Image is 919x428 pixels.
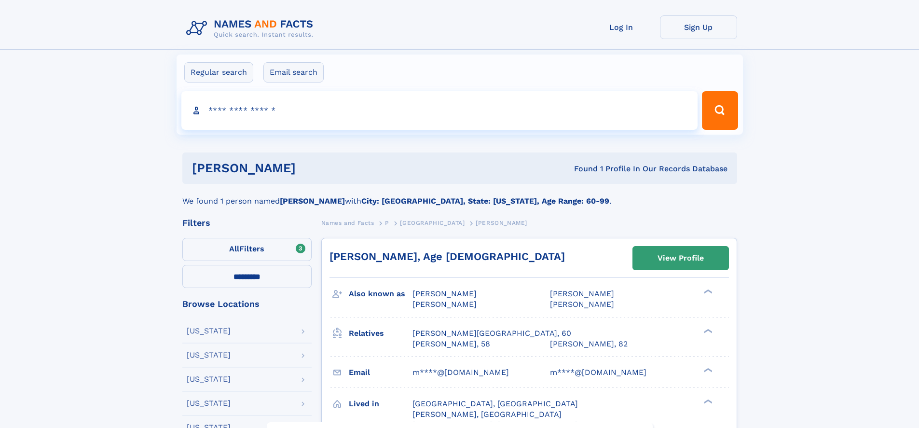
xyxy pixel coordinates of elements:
[182,219,312,227] div: Filters
[187,400,231,407] div: [US_STATE]
[349,286,412,302] h3: Also known as
[412,289,477,298] span: [PERSON_NAME]
[412,410,562,419] span: [PERSON_NAME], [GEOGRAPHIC_DATA]
[550,289,614,298] span: [PERSON_NAME]
[187,351,231,359] div: [US_STATE]
[412,339,490,349] a: [PERSON_NAME], 58
[583,15,660,39] a: Log In
[400,220,465,226] span: [GEOGRAPHIC_DATA]
[187,327,231,335] div: [US_STATE]
[192,162,435,174] h1: [PERSON_NAME]
[412,300,477,309] span: [PERSON_NAME]
[660,15,737,39] a: Sign Up
[385,220,389,226] span: P
[412,399,578,408] span: [GEOGRAPHIC_DATA], [GEOGRAPHIC_DATA]
[349,325,412,342] h3: Relatives
[182,15,321,41] img: Logo Names and Facts
[329,250,565,262] a: [PERSON_NAME], Age [DEMOGRAPHIC_DATA]
[385,217,389,229] a: P
[184,62,253,83] label: Regular search
[349,364,412,381] h3: Email
[229,244,239,253] span: All
[550,300,614,309] span: [PERSON_NAME]
[181,91,698,130] input: search input
[633,247,728,270] a: View Profile
[349,396,412,412] h3: Lived in
[182,238,312,261] label: Filters
[263,62,324,83] label: Email search
[701,367,713,373] div: ❯
[187,375,231,383] div: [US_STATE]
[701,289,713,295] div: ❯
[701,398,713,404] div: ❯
[701,328,713,334] div: ❯
[182,300,312,308] div: Browse Locations
[550,339,628,349] a: [PERSON_NAME], 82
[412,328,571,339] a: [PERSON_NAME][GEOGRAPHIC_DATA], 60
[280,196,345,206] b: [PERSON_NAME]
[182,184,737,207] div: We found 1 person named with .
[321,217,374,229] a: Names and Facts
[435,164,727,174] div: Found 1 Profile In Our Records Database
[476,220,527,226] span: [PERSON_NAME]
[361,196,609,206] b: City: [GEOGRAPHIC_DATA], State: [US_STATE], Age Range: 60-99
[400,217,465,229] a: [GEOGRAPHIC_DATA]
[658,247,704,269] div: View Profile
[702,91,738,130] button: Search Button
